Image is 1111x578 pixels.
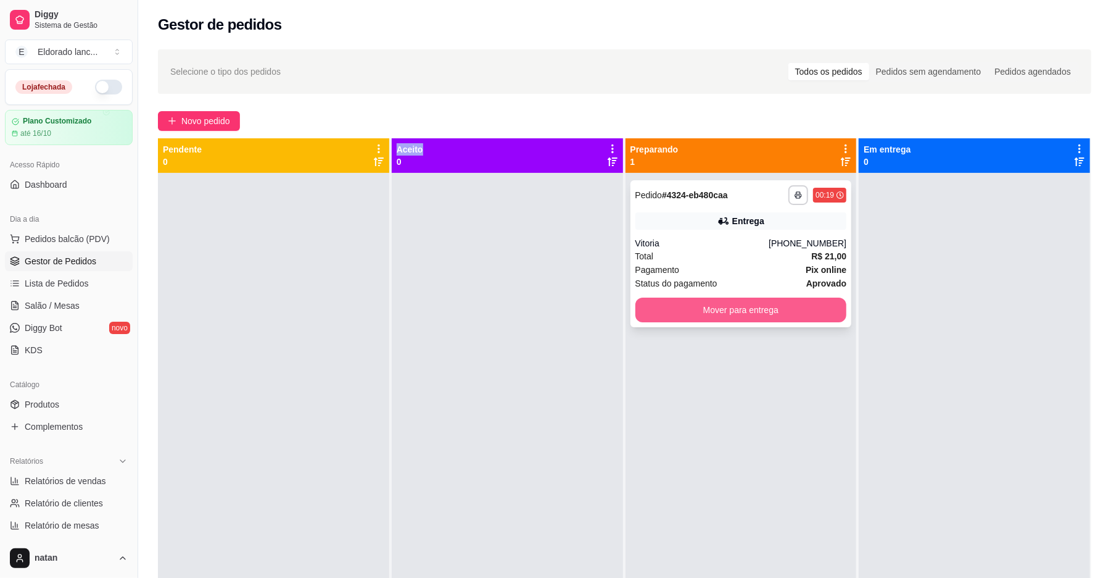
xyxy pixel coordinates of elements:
a: Relatório de mesas [5,516,133,535]
div: Vitoria [635,237,769,249]
strong: R$ 21,00 [811,251,846,261]
div: Eldorado lanc ... [38,46,97,58]
a: Complementos [5,417,133,437]
p: Pendente [163,143,202,156]
span: Relatórios [10,456,43,466]
span: Produtos [25,398,59,411]
span: Complementos [25,421,83,433]
a: Salão / Mesas [5,296,133,316]
p: 0 [397,156,423,168]
span: Relatórios de vendas [25,475,106,487]
div: Catálogo [5,375,133,395]
span: Pagamento [635,263,680,277]
a: Dashboard [5,175,133,195]
div: [PHONE_NUMBER] [769,237,846,249]
article: Plano Customizado [23,117,91,126]
span: Diggy Bot [25,322,62,334]
a: Lista de Pedidos [5,274,133,293]
button: Mover para entrega [635,298,847,322]
span: Sistema de Gestão [35,20,128,30]
a: KDS [5,340,133,360]
a: Diggy Botnovo [5,318,133,338]
div: Entrega [732,215,764,227]
span: Status do pagamento [635,277,717,290]
a: Plano Customizadoaté 16/10 [5,110,133,145]
p: 0 [864,156,911,168]
button: natan [5,543,133,573]
span: Gestor de Pedidos [25,255,96,267]
div: Pedidos agendados [988,63,1078,80]
span: KDS [25,344,43,356]
a: Relatório de clientes [5,493,133,513]
p: 1 [630,156,679,168]
span: Salão / Mesas [25,299,80,312]
span: Relatório de clientes [25,497,103,509]
button: Pedidos balcão (PDV) [5,229,133,249]
p: Aceito [397,143,423,156]
p: Preparando [630,143,679,156]
button: Alterar Status [95,80,122,94]
span: Lista de Pedidos [25,277,89,290]
span: Selecione o tipo dos pedidos [170,65,281,78]
div: Loja fechada [15,80,72,94]
span: Diggy [35,9,128,20]
h2: Gestor de pedidos [158,15,282,35]
span: Dashboard [25,178,67,191]
a: Relatório de fidelidadenovo [5,538,133,558]
span: Pedidos balcão (PDV) [25,233,110,245]
a: DiggySistema de Gestão [5,5,133,35]
span: Relatório de mesas [25,519,99,532]
span: Novo pedido [181,114,230,128]
div: Todos os pedidos [788,63,869,80]
p: Em entrega [864,143,911,156]
strong: aprovado [806,279,846,288]
span: natan [35,553,113,564]
a: Gestor de Pedidos [5,251,133,271]
div: Acesso Rápido [5,155,133,175]
span: plus [168,117,176,125]
a: Relatórios de vendas [5,471,133,491]
strong: # 4324-eb480caa [662,190,728,200]
button: Select a team [5,40,133,64]
div: 00:19 [816,190,834,200]
strong: Pix online [806,265,846,275]
div: Pedidos sem agendamento [869,63,988,80]
span: E [15,46,28,58]
span: Pedido [635,190,663,200]
p: 0 [163,156,202,168]
button: Novo pedido [158,111,240,131]
article: até 16/10 [20,128,51,138]
span: Total [635,249,654,263]
a: Produtos [5,395,133,414]
div: Dia a dia [5,209,133,229]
